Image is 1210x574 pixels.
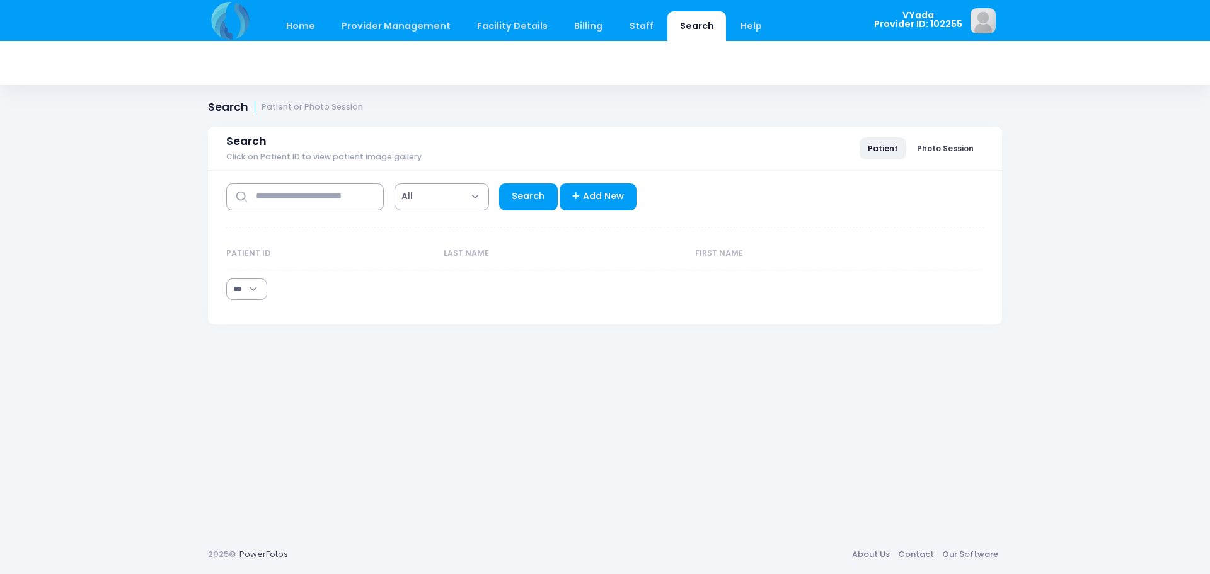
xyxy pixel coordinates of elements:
[262,103,363,112] small: Patient or Photo Session
[401,190,413,203] span: All
[329,11,463,41] a: Provider Management
[499,183,558,210] a: Search
[894,543,938,566] a: Contact
[226,135,267,148] span: Search
[239,548,288,560] a: PowerFotos
[860,137,906,159] a: Patient
[395,183,489,210] span: All
[617,11,665,41] a: Staff
[729,11,775,41] a: Help
[226,238,437,270] th: Patient ID
[848,543,894,566] a: About Us
[667,11,726,41] a: Search
[560,183,637,210] a: Add New
[938,543,1002,566] a: Our Software
[971,8,996,33] img: image
[208,101,363,114] h1: Search
[274,11,327,41] a: Home
[909,137,982,159] a: Photo Session
[226,152,422,162] span: Click on Patient ID to view patient image gallery
[208,548,236,560] span: 2025©
[689,238,952,270] th: First Name
[465,11,560,41] a: Facility Details
[562,11,615,41] a: Billing
[437,238,689,270] th: Last Name
[874,11,962,29] span: VYada Provider ID: 102255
